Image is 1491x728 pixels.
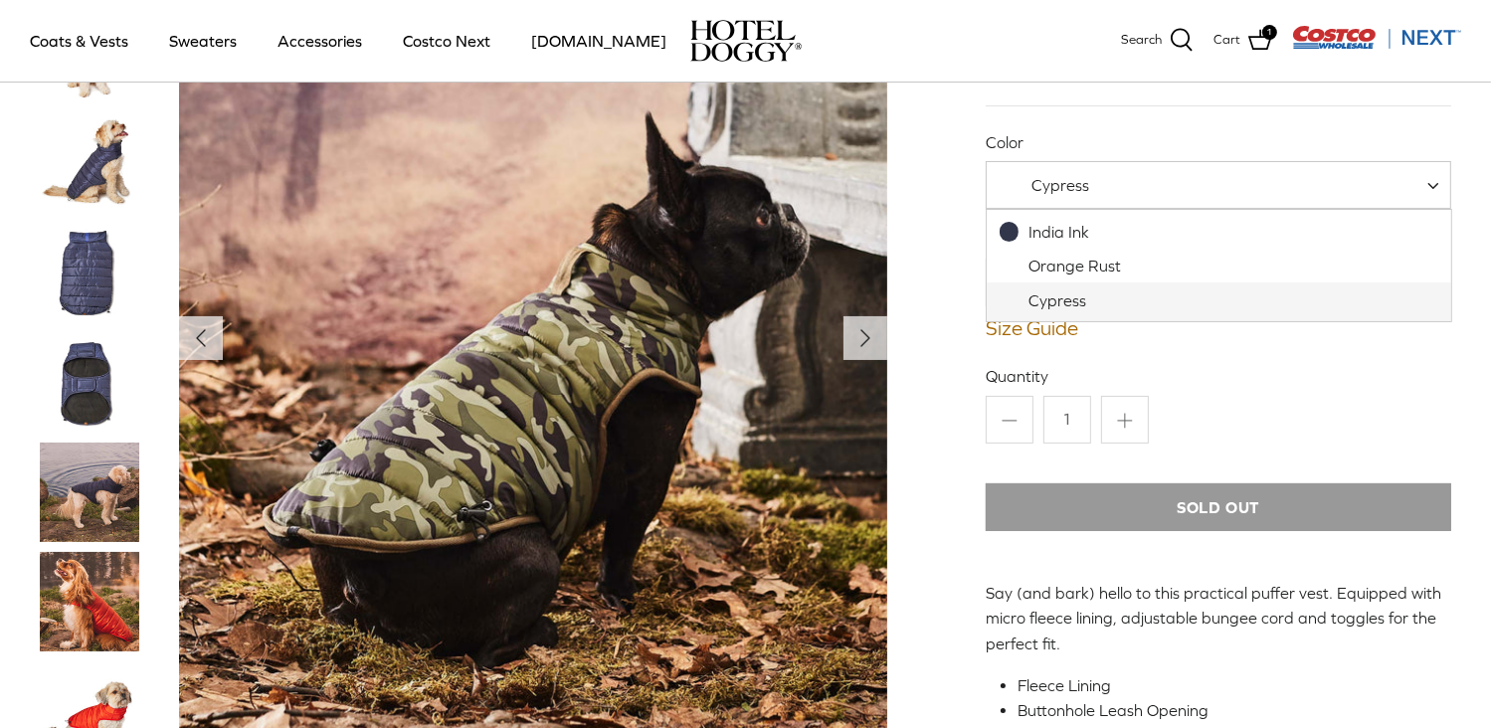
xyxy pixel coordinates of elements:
li: Fleece Lining [1018,673,1436,699]
img: hoteldoggycom [690,20,802,62]
a: Thumbnail Link [40,443,139,542]
a: Visit Costco Next [1292,38,1461,53]
span: Search [1121,30,1162,51]
a: Search [1121,28,1194,54]
span: Cypress [1028,291,1086,309]
a: Sweaters [151,7,255,75]
a: Thumbnail Link [40,114,139,214]
button: Sold out [986,483,1452,531]
button: Previous [179,316,223,360]
span: Cypress [1031,176,1089,194]
a: Thumbnail Link [40,333,139,433]
a: Size Guide [986,316,1452,340]
span: 1 [1262,25,1277,40]
label: Color [986,131,1452,153]
a: Thumbnail Link [40,224,139,323]
img: Costco Next [1292,25,1461,50]
label: Quantity [986,365,1452,387]
span: Cypress [987,175,1129,196]
span: India Ink [1028,223,1089,241]
p: Say (and bark) hello to this practical puffer vest. Equipped with micro fleece lining, adjustable... [986,581,1452,657]
a: Cart 1 [1213,28,1272,54]
button: Next [843,316,887,360]
li: Buttonhole Leash Opening [1018,698,1436,724]
a: Costco Next [385,7,508,75]
a: Coats & Vests [12,7,146,75]
span: Cart [1213,30,1240,51]
a: hoteldoggy.com hoteldoggycom [690,20,802,62]
a: Thumbnail Link [40,552,139,651]
span: Cypress [986,161,1452,209]
span: Orange Rust [1028,257,1121,274]
a: [DOMAIN_NAME] [513,7,684,75]
a: Accessories [260,7,380,75]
